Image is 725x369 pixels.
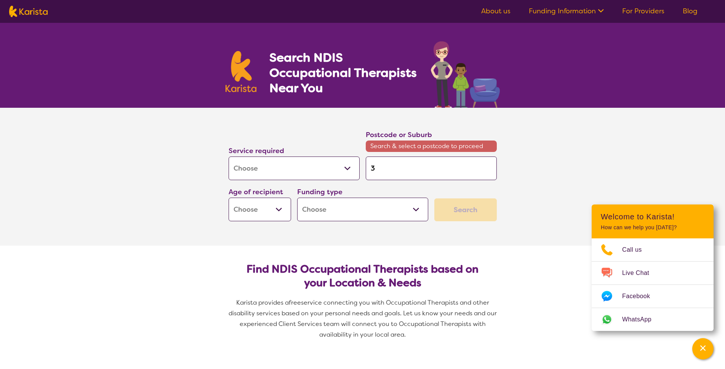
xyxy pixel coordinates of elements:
[236,299,289,307] span: Karista provides a
[431,41,500,108] img: occupational-therapy
[601,224,704,231] p: How can we help you [DATE]?
[622,6,664,16] a: For Providers
[592,204,714,331] div: Channel Menu
[229,187,283,196] label: Age of recipient
[366,141,497,152] span: Search & select a postcode to proceed
[269,50,418,96] h1: Search NDIS Occupational Therapists Near You
[692,338,714,359] button: Channel Menu
[622,267,658,279] span: Live Chat
[366,157,497,180] input: Type
[683,6,698,16] a: Blog
[226,51,257,92] img: Karista logo
[592,308,714,331] a: Web link opens in a new tab.
[622,291,659,302] span: Facebook
[289,299,301,307] span: free
[601,212,704,221] h2: Welcome to Karista!
[622,244,651,256] span: Call us
[229,299,498,339] span: service connecting you with Occupational Therapists and other disability services based on your p...
[297,187,342,196] label: Funding type
[235,262,491,290] h2: Find NDIS Occupational Therapists based on your Location & Needs
[481,6,511,16] a: About us
[592,238,714,331] ul: Choose channel
[229,146,284,155] label: Service required
[366,130,432,139] label: Postcode or Suburb
[529,6,604,16] a: Funding Information
[9,6,48,17] img: Karista logo
[622,314,661,325] span: WhatsApp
